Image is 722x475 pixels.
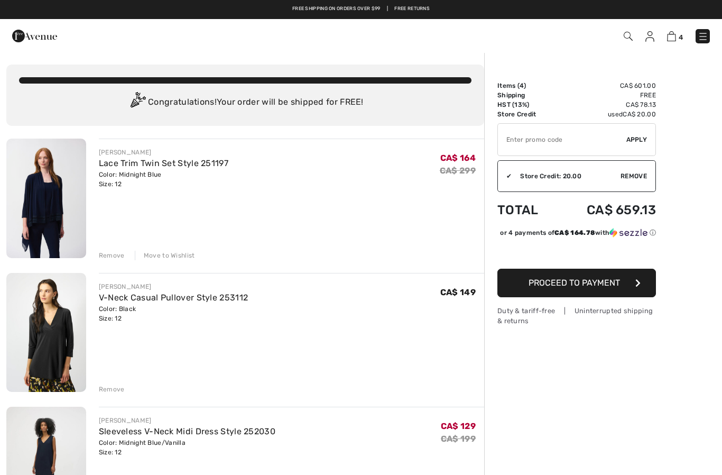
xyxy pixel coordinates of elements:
[12,30,57,40] a: 1ère Avenue
[99,170,228,189] div: Color: Midnight Blue Size: 12
[99,438,275,457] div: Color: Midnight Blue/Vanilla Size: 12
[556,90,656,100] td: Free
[99,293,248,303] a: V-Neck Casual Pullover Style 253112
[624,32,633,41] img: Search
[520,82,524,89] span: 4
[135,251,195,260] div: Move to Wishlist
[529,278,620,288] span: Proceed to Payment
[556,100,656,109] td: CA$ 78.13
[497,306,656,326] div: Duty & tariff-free | Uninterrupted shipping & returns
[99,385,125,394] div: Remove
[19,92,471,113] div: Congratulations! Your order will be shipped for FREE!
[99,426,275,436] a: Sleeveless V-Neck Midi Dress Style 252030
[440,287,476,297] span: CA$ 149
[556,81,656,90] td: CA$ 601.00
[497,81,556,90] td: Items ( )
[497,228,656,241] div: or 4 payments ofCA$ 164.78withSezzle Click to learn more about Sezzle
[498,171,512,181] div: ✔
[6,139,86,258] img: Lace Trim Twin Set Style 251197
[497,100,556,109] td: HST (13%)
[609,228,647,238] img: Sezzle
[497,90,556,100] td: Shipping
[500,228,656,238] div: or 4 payments of with
[99,304,248,323] div: Color: Black Size: 12
[497,241,656,265] iframe: PayPal-paypal
[554,229,595,236] span: CA$ 164.78
[497,192,556,228] td: Total
[387,5,388,13] span: |
[497,109,556,119] td: Store Credit
[556,109,656,119] td: used
[623,111,656,118] span: CA$ 20.00
[292,5,381,13] a: Free shipping on orders over $99
[556,192,656,228] td: CA$ 659.13
[394,5,430,13] a: Free Returns
[6,273,86,392] img: V-Neck Casual Pullover Style 253112
[440,153,476,163] span: CA$ 164
[498,124,626,156] input: Promo code
[645,31,654,42] img: My Info
[127,92,148,113] img: Congratulation2.svg
[497,269,656,297] button: Proceed to Payment
[698,31,708,42] img: Menu
[99,158,228,168] a: Lace Trim Twin Set Style 251197
[441,434,476,444] s: CA$ 199
[441,421,476,431] span: CA$ 129
[99,148,228,157] div: [PERSON_NAME]
[440,166,476,176] s: CA$ 299
[667,31,676,41] img: Shopping Bag
[512,171,621,181] div: Store Credit: 20.00
[679,33,683,41] span: 4
[12,25,57,47] img: 1ère Avenue
[626,135,647,144] span: Apply
[99,282,248,291] div: [PERSON_NAME]
[621,171,647,181] span: Remove
[667,30,683,42] a: 4
[99,251,125,260] div: Remove
[99,416,275,425] div: [PERSON_NAME]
